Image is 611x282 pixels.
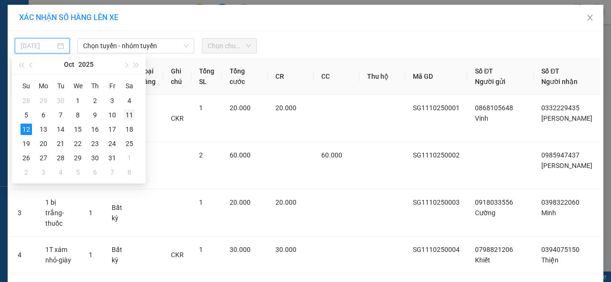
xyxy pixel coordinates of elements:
[475,115,488,122] span: Vinh
[541,67,559,75] span: Số ĐT
[199,198,203,206] span: 1
[208,39,251,53] span: Chọn chuyến
[78,55,94,74] button: 2025
[541,246,579,253] span: 0394075150
[18,136,35,151] td: 2025-10-19
[38,124,49,135] div: 13
[413,246,460,253] span: SG1110250004
[413,151,460,159] span: SG1110250002
[275,246,296,253] span: 30.000
[199,151,203,159] span: 2
[314,58,359,95] th: CC
[72,152,84,164] div: 29
[121,94,138,108] td: 2025-10-04
[104,78,121,94] th: Fr
[199,246,203,253] span: 1
[413,104,460,112] span: SG1110250001
[475,104,513,112] span: 0868105648
[18,122,35,136] td: 2025-10-12
[52,94,69,108] td: 2025-09-30
[577,5,603,31] button: Close
[230,246,251,253] span: 30.000
[124,109,135,121] div: 11
[275,104,296,112] span: 20.000
[121,165,138,179] td: 2025-11-08
[69,108,86,122] td: 2025-10-08
[475,256,490,264] span: Khiết
[18,94,35,108] td: 2025-09-28
[268,58,314,95] th: CR
[69,151,86,165] td: 2025-10-29
[35,151,52,165] td: 2025-10-27
[52,78,69,94] th: Tu
[541,198,579,206] span: 0398322060
[121,122,138,136] td: 2025-10-18
[64,55,74,74] button: Oct
[10,58,38,95] th: STT
[52,136,69,151] td: 2025-10-21
[104,94,121,108] td: 2025-10-03
[35,136,52,151] td: 2025-10-20
[72,124,84,135] div: 15
[133,58,163,95] th: Loại hàng
[21,167,32,178] div: 2
[183,43,189,49] span: down
[52,165,69,179] td: 2025-11-04
[89,124,101,135] div: 16
[19,13,118,22] span: XÁC NHẬN SỐ HÀNG LÊN XE
[38,237,81,273] td: 1T xám nhỏ-giày
[106,109,118,121] div: 10
[86,108,104,122] td: 2025-10-09
[586,14,594,21] span: close
[83,39,189,53] span: Chọn tuyến - nhóm tuyến
[69,165,86,179] td: 2025-11-05
[321,151,342,159] span: 60.000
[121,151,138,165] td: 2025-11-01
[199,104,203,112] span: 1
[10,142,38,189] td: 2
[18,151,35,165] td: 2025-10-26
[38,95,49,106] div: 29
[35,108,52,122] td: 2025-10-06
[475,209,495,217] span: Cường
[124,138,135,149] div: 25
[163,58,191,95] th: Ghi chú
[72,95,84,106] div: 1
[171,115,184,122] span: CKR
[69,94,86,108] td: 2025-10-01
[21,109,32,121] div: 5
[541,151,579,159] span: 0985947437
[55,167,66,178] div: 4
[89,95,101,106] div: 2
[72,109,84,121] div: 8
[413,198,460,206] span: SG1110250003
[104,136,121,151] td: 2025-10-24
[35,78,52,94] th: Mo
[55,152,66,164] div: 28
[10,237,38,273] td: 4
[21,138,32,149] div: 19
[35,94,52,108] td: 2025-09-29
[104,189,133,237] td: Bất kỳ
[55,124,66,135] div: 14
[86,78,104,94] th: Th
[38,109,49,121] div: 6
[35,122,52,136] td: 2025-10-13
[86,94,104,108] td: 2025-10-02
[86,136,104,151] td: 2025-10-23
[38,167,49,178] div: 3
[124,152,135,164] div: 1
[106,152,118,164] div: 31
[191,58,222,95] th: Tổng SL
[124,124,135,135] div: 18
[55,95,66,106] div: 30
[121,108,138,122] td: 2025-10-11
[106,138,118,149] div: 24
[69,122,86,136] td: 2025-10-15
[18,165,35,179] td: 2025-11-02
[55,138,66,149] div: 21
[541,162,592,169] span: [PERSON_NAME]
[69,78,86,94] th: We
[541,104,579,112] span: 0332229435
[21,95,32,106] div: 28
